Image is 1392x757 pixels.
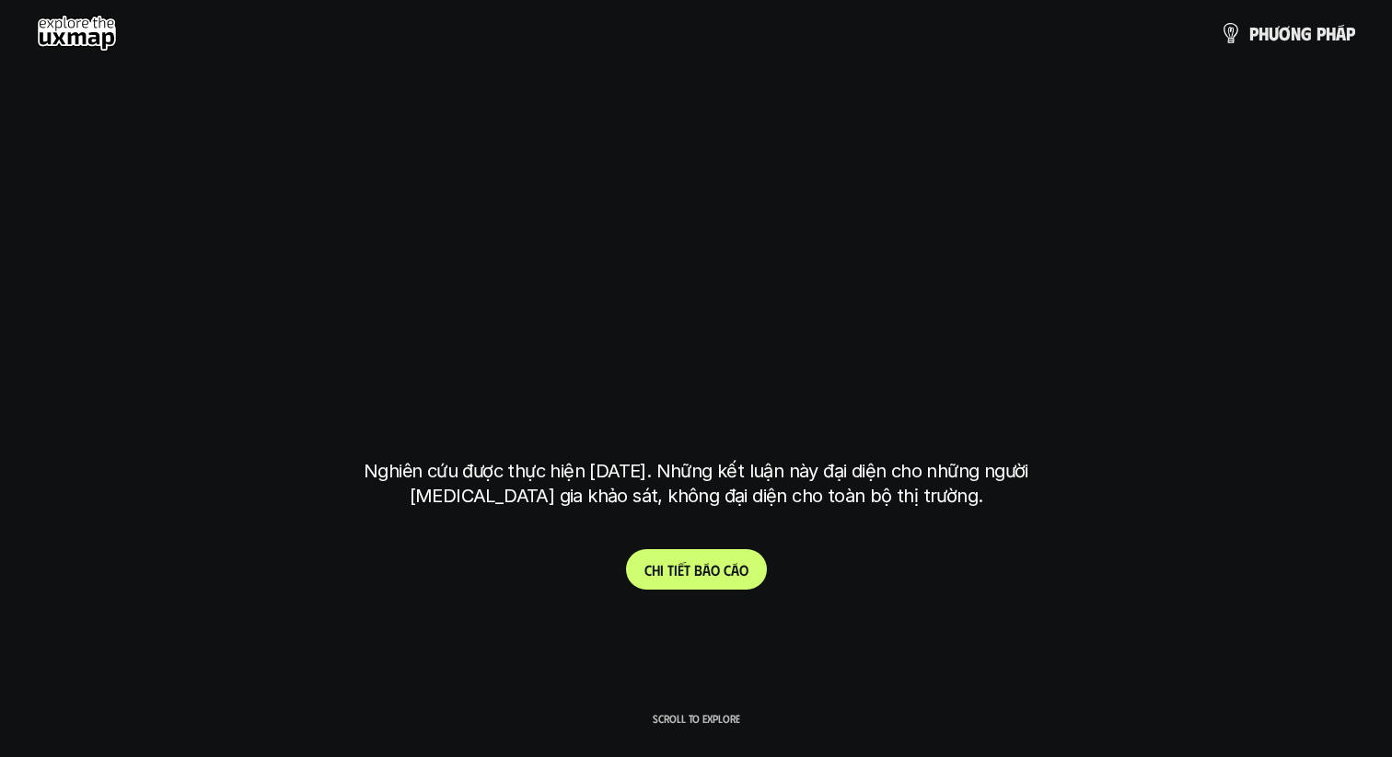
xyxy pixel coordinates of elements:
span: t [684,561,690,579]
span: o [739,561,748,579]
span: p [1317,23,1326,43]
h1: phạm vi công việc của [360,217,1032,294]
span: i [674,561,678,579]
span: h [1259,23,1269,43]
span: o [711,561,720,579]
a: Chitiếtbáocáo [626,549,767,590]
span: t [667,561,674,579]
span: g [1301,23,1312,43]
p: Nghiên cứu được thực hiện [DATE]. Những kết luận này đại diện cho những người [MEDICAL_DATA] gia ... [351,459,1041,509]
span: i [660,561,664,579]
span: b [694,561,702,579]
span: p [1346,23,1355,43]
span: á [1336,23,1346,43]
span: c [724,561,731,579]
span: ư [1269,23,1279,43]
span: ế [678,561,684,579]
h1: tại [GEOGRAPHIC_DATA] [368,362,1025,440]
span: á [731,561,739,579]
span: C [644,561,652,579]
span: h [1326,23,1336,43]
span: á [702,561,711,579]
span: n [1291,23,1301,43]
span: p [1249,23,1259,43]
span: ơ [1279,23,1291,43]
a: phươngpháp [1220,15,1355,52]
h6: Kết quả nghiên cứu [632,172,772,193]
p: Scroll to explore [653,712,740,725]
span: h [652,561,660,579]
